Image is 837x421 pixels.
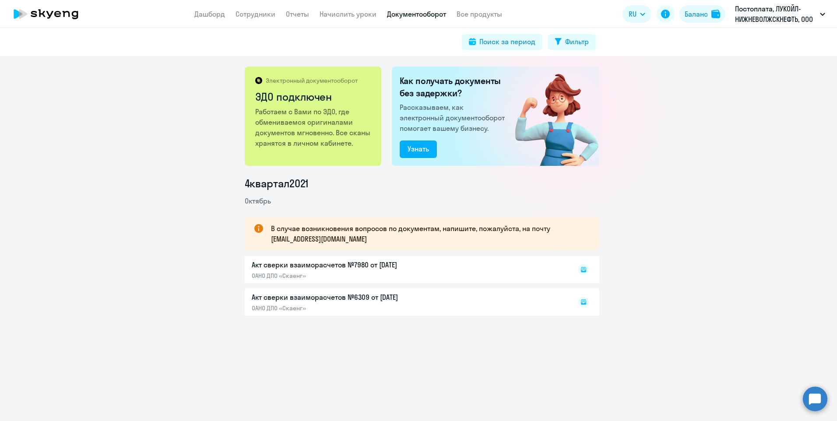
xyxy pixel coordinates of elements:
[400,140,437,158] button: Узнать
[622,5,651,23] button: RU
[548,34,596,50] button: Фильтр
[194,10,225,18] a: Дашборд
[565,36,589,47] div: Фильтр
[245,176,599,190] li: 4 квартал 2021
[679,5,725,23] button: Балансbalance
[266,77,358,84] p: Электронный документооборот
[735,4,816,25] p: Постоплата, ЛУКОЙЛ-НИЖНЕВОЛЖСКНЕФТЬ, ООО
[387,10,446,18] a: Документооборот
[400,102,508,133] p: Рассказываем, как электронный документооборот помогает вашему бизнесу.
[462,34,542,50] button: Поиск за период
[408,144,429,154] div: Узнать
[457,10,502,18] a: Все продукты
[711,10,720,18] img: balance
[629,9,637,19] span: RU
[501,67,599,166] img: connected
[400,75,508,99] h2: Как получать документы без задержки?
[271,223,584,244] p: В случае возникновения вопросов по документам, напишите, пожалуйста, на почту [EMAIL_ADDRESS][DOM...
[255,90,372,104] h2: ЭДО подключен
[245,196,271,205] span: Октябрь
[320,10,376,18] a: Начислить уроки
[731,4,830,25] button: Постоплата, ЛУКОЙЛ-НИЖНЕВОЛЖСКНЕФТЬ, ООО
[685,9,708,19] div: Баланс
[286,10,309,18] a: Отчеты
[236,10,275,18] a: Сотрудники
[255,106,372,148] p: Работаем с Вами по ЭДО, где обмениваемся оригиналами документов мгновенно. Все сканы хранятся в л...
[479,36,535,47] div: Поиск за период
